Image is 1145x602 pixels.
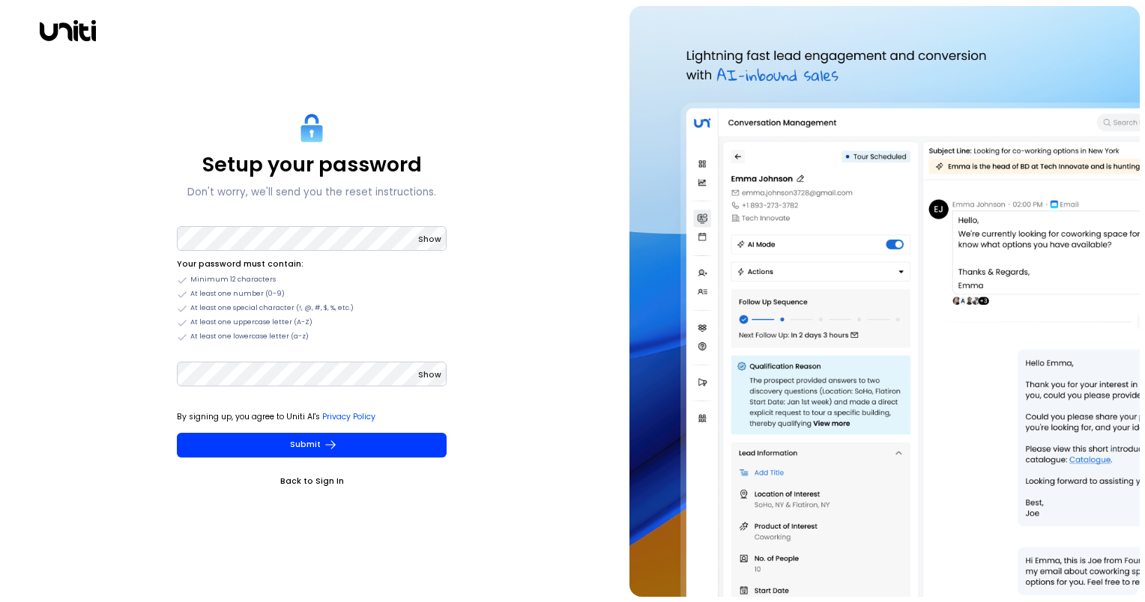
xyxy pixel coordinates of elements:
p: Don't worry, we'll send you the reset instructions. [187,183,436,201]
span: Show [418,369,441,380]
img: auth-hero.png [629,6,1140,597]
a: Privacy Policy [322,411,375,422]
span: At least one number (0-9) [190,289,285,300]
button: Submit [177,433,447,457]
span: Show [418,234,441,245]
button: Show [418,368,441,383]
p: By signing up, you agree to Uniti AI's [177,410,447,425]
span: At least one lowercase letter (a-z) [190,332,309,342]
li: Your password must contain: [177,257,447,272]
span: At least one uppercase letter (A-Z) [190,317,312,328]
span: Minimum 12 characters [190,275,276,285]
a: Back to Sign In [177,474,447,489]
span: At least one special character (!, @, #, $, %, etc.) [190,303,354,314]
button: Show [418,232,441,247]
p: Setup your password [202,152,422,177]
